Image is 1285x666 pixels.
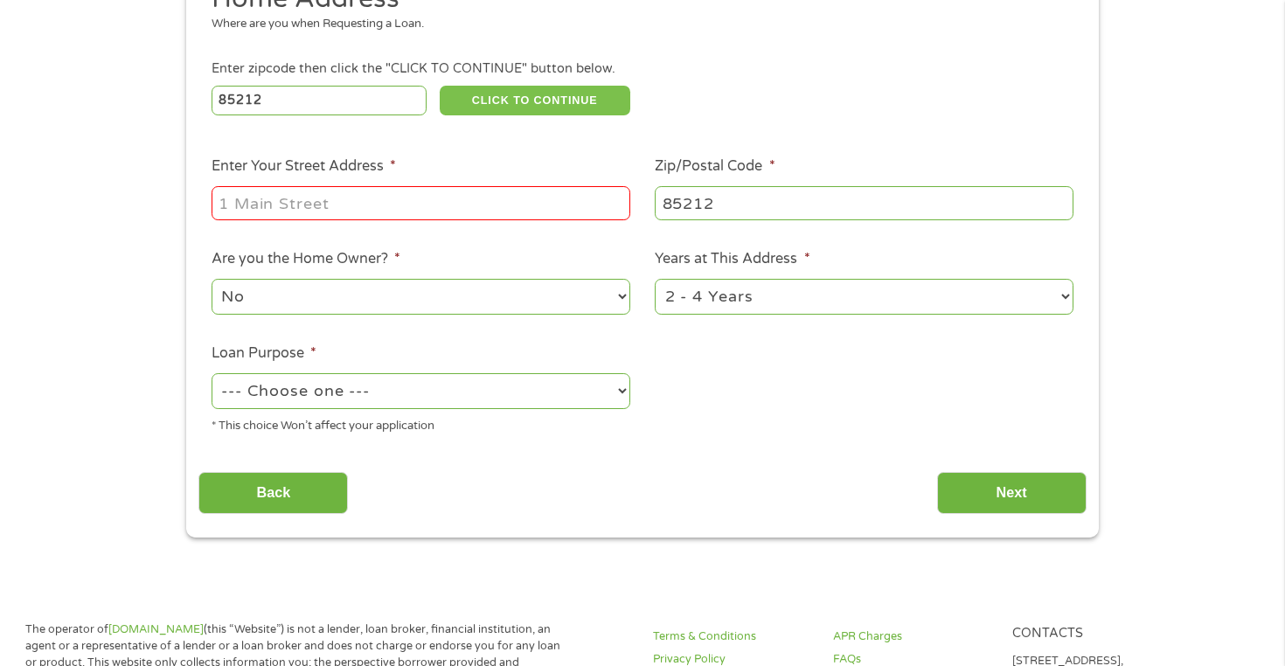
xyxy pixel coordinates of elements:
input: Next [937,472,1087,515]
label: Years at This Address [655,250,809,268]
label: Zip/Postal Code [655,157,774,176]
div: * This choice Won’t affect your application [212,412,630,435]
h4: Contacts [1012,626,1170,642]
div: Where are you when Requesting a Loan. [212,16,1061,33]
label: Enter Your Street Address [212,157,396,176]
label: Are you the Home Owner? [212,250,400,268]
a: Terms & Conditions [653,628,811,645]
a: APR Charges [833,628,991,645]
div: Enter zipcode then click the "CLICK TO CONTINUE" button below. [212,59,1073,79]
input: Enter Zipcode (e.g 01510) [212,86,427,115]
input: Back [198,472,348,515]
label: Loan Purpose [212,344,316,363]
input: 1 Main Street [212,186,630,219]
button: CLICK TO CONTINUE [440,86,630,115]
a: [DOMAIN_NAME] [108,622,204,636]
